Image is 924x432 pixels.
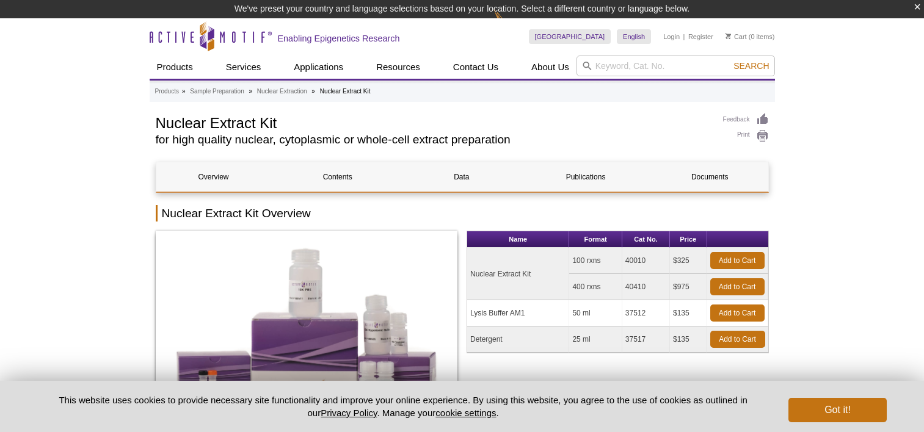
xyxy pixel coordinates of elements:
a: Cart [726,32,747,41]
a: Login [663,32,680,41]
li: Nuclear Extract Kit [320,88,371,95]
a: Add to Cart [710,278,765,295]
a: Add to Cart [710,252,765,269]
li: » [311,88,315,95]
a: English [617,29,651,44]
img: Change Here [494,9,526,38]
td: $325 [670,248,707,274]
h2: for high quality nuclear, cytoplasmic or whole-cell extract preparation [156,134,711,145]
a: Add to Cart [710,304,765,322]
a: Add to Cart [710,331,765,348]
a: Sample Preparation [190,86,244,97]
td: 100 rxns [569,248,622,274]
td: $135 [670,300,707,326]
td: Nuclear Extract Kit [467,248,569,300]
td: Lysis Buffer AM1 [467,300,569,326]
li: » [182,88,186,95]
th: Price [670,231,707,248]
a: Privacy Policy [321,408,377,418]
a: Services [219,56,269,79]
td: 37517 [622,326,670,353]
img: Your Cart [726,33,731,39]
h1: Nuclear Extract Kit [156,113,711,131]
th: Name [467,231,569,248]
a: Print [723,129,769,143]
a: Products [155,86,179,97]
td: 400 rxns [569,274,622,300]
a: Feedback [723,113,769,126]
td: 25 ml [569,326,622,353]
a: Data [404,162,519,192]
a: Products [150,56,200,79]
a: Register [688,32,713,41]
button: Search [730,60,773,71]
td: Detergent [467,326,569,353]
a: Overview [156,162,271,192]
input: Keyword, Cat. No. [577,56,775,76]
button: Got it! [788,398,886,422]
a: [GEOGRAPHIC_DATA] [529,29,611,44]
td: $135 [670,326,707,353]
a: Applications [286,56,351,79]
th: Format [569,231,622,248]
a: Publications [528,162,643,192]
td: 40410 [622,274,670,300]
a: Resources [369,56,427,79]
td: 37512 [622,300,670,326]
a: Documents [652,162,767,192]
h2: Enabling Epigenetics Research [278,33,400,44]
td: 40010 [622,248,670,274]
a: Contents [280,162,395,192]
li: | [683,29,685,44]
li: (0 items) [726,29,775,44]
h2: Nuclear Extract Kit Overview [156,205,769,221]
a: About Us [524,56,577,79]
span: Search [733,61,769,71]
a: Nuclear Extraction [257,86,307,97]
th: Cat No. [622,231,670,248]
p: This website uses cookies to provide necessary site functionality and improve your online experie... [38,394,769,419]
td: 50 ml [569,300,622,326]
button: cookie settings [435,408,496,418]
li: » [249,88,252,95]
td: $975 [670,274,707,300]
a: Contact Us [446,56,506,79]
img: Nuclear Extract Kit [156,231,458,432]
